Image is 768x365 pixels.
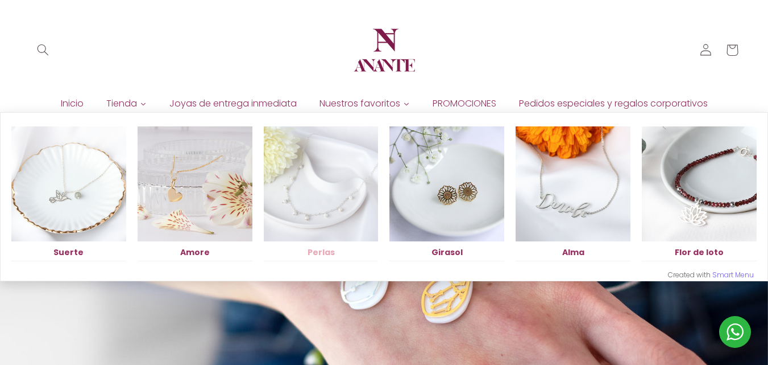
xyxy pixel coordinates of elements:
[421,95,508,112] a: PROMOCIONES
[508,95,719,112] a: Pedidos especiales y regalos corporativos
[49,95,95,112] a: Inicio
[308,95,421,112] a: Nuestros favoritos
[264,126,379,241] img: Perlas
[30,37,56,63] summary: Búsqueda
[11,126,126,241] img: Suerte
[712,272,754,278] a: Smart Menu
[389,126,504,241] img: Girasol
[61,97,84,110] span: Inicio
[11,247,126,259] span: Suerte
[516,247,630,259] span: Alma
[519,97,708,110] span: Pedidos especiales y regalos corporativos
[516,124,630,261] a: AlmaAlma
[95,95,158,112] a: Tienda
[516,126,630,241] img: Alma
[138,126,252,241] img: Amore
[389,247,504,259] span: Girasol
[642,126,757,241] img: Flor de loto
[158,95,308,112] a: Joyas de entrega inmediata
[346,11,423,89] a: Anante Joyería | Diseño en plata y oro
[169,97,297,110] span: Joyas de entrega inmediata
[106,97,137,110] span: Tienda
[642,124,757,261] a: Flor de lotoFlor de loto
[350,16,418,84] img: Anante Joyería | Diseño en plata y oro
[264,124,379,261] a: PerlasPerlas
[389,124,504,261] a: GirasolGirasol
[668,272,711,278] span: Created with
[264,247,379,259] span: Perlas
[138,124,252,261] a: AmoreAmore
[433,97,496,110] span: PROMOCIONES
[319,97,400,110] span: Nuestros favoritos
[138,247,252,259] span: Amore
[642,247,757,259] span: Flor de loto
[11,124,126,261] a: SuerteSuerte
